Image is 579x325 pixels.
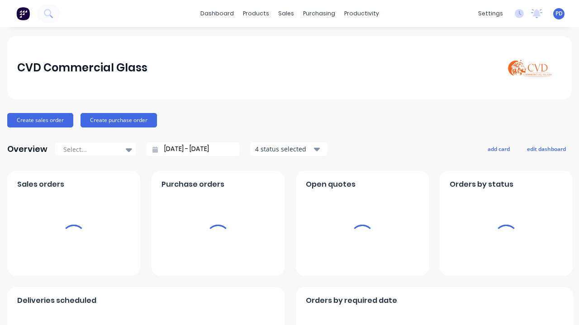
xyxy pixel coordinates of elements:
[7,113,73,127] button: Create sales order
[81,113,157,127] button: Create purchase order
[16,7,30,20] img: Factory
[250,142,327,156] button: 4 status selected
[474,7,508,20] div: settings
[498,44,562,92] img: CVD Commercial Glass
[482,143,516,155] button: add card
[450,179,513,190] span: Orders by status
[255,144,312,154] div: 4 status selected
[306,179,356,190] span: Open quotes
[161,179,224,190] span: Purchase orders
[274,7,299,20] div: sales
[238,7,274,20] div: products
[340,7,384,20] div: productivity
[306,295,397,306] span: Orders by required date
[299,7,340,20] div: purchasing
[7,140,47,158] div: Overview
[17,179,64,190] span: Sales orders
[555,9,563,18] span: PD
[196,7,238,20] a: dashboard
[521,143,572,155] button: edit dashboard
[17,59,147,77] div: CVD Commercial Glass
[17,295,96,306] span: Deliveries scheduled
